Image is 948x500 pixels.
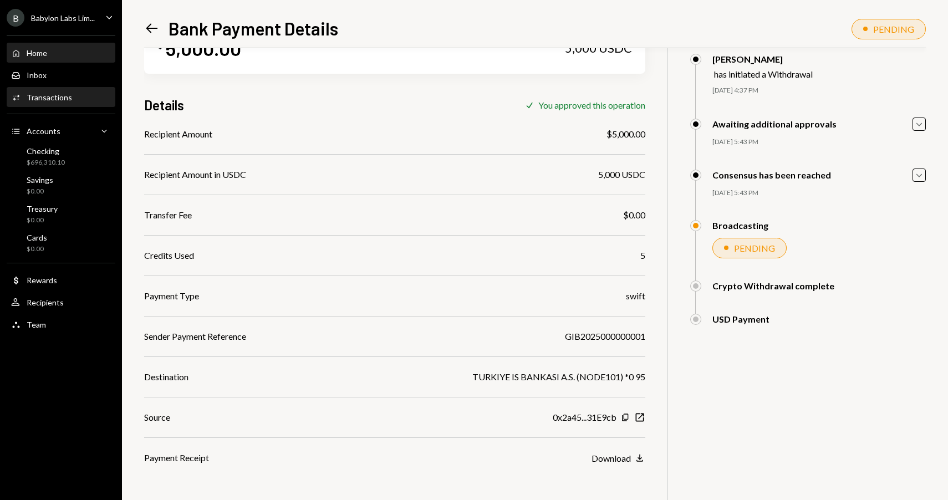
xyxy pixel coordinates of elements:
[27,233,47,242] div: Cards
[640,249,645,262] div: 5
[598,168,645,181] div: 5,000 USDC
[714,69,813,79] div: has initiated a Withdrawal
[144,168,246,181] div: Recipient Amount in USDC
[592,452,645,465] button: Download
[144,96,184,114] h3: Details
[7,87,115,107] a: Transactions
[7,65,115,85] a: Inbox
[144,330,246,343] div: Sender Payment Reference
[623,208,645,222] div: $0.00
[31,13,95,23] div: Babylon Labs Lim...
[27,244,47,254] div: $0.00
[144,370,188,384] div: Destination
[27,175,53,185] div: Savings
[7,9,24,27] div: B
[27,204,58,213] div: Treasury
[27,158,65,167] div: $696,310.10
[27,187,53,196] div: $0.00
[538,100,645,110] div: You approved this operation
[712,54,813,64] div: [PERSON_NAME]
[7,270,115,290] a: Rewards
[472,370,645,384] div: TURKIYE IS BANKASI A.S. (NODE101) *0 95
[606,127,645,141] div: $5,000.00
[27,70,47,80] div: Inbox
[27,146,65,156] div: Checking
[7,201,115,227] a: Treasury$0.00
[7,314,115,334] a: Team
[27,126,60,136] div: Accounts
[712,119,837,129] div: Awaiting additional approvals
[144,249,194,262] div: Credits Used
[27,320,46,329] div: Team
[712,314,769,324] div: USD Payment
[27,275,57,285] div: Rewards
[7,229,115,256] a: Cards$0.00
[592,453,631,463] div: Download
[27,298,64,307] div: Recipients
[169,17,338,39] h1: Bank Payment Details
[7,121,115,141] a: Accounts
[144,411,170,424] div: Source
[144,127,212,141] div: Recipient Amount
[565,330,645,343] div: GIB2025000000001
[144,451,209,465] div: Payment Receipt
[27,48,47,58] div: Home
[144,289,199,303] div: Payment Type
[7,292,115,312] a: Recipients
[27,216,58,225] div: $0.00
[712,188,926,198] div: [DATE] 5:43 PM
[712,137,926,147] div: [DATE] 5:43 PM
[626,289,645,303] div: swift
[712,170,831,180] div: Consensus has been reached
[873,24,914,34] div: PENDING
[712,220,768,231] div: Broadcasting
[712,280,834,291] div: Crypto Withdrawal complete
[712,86,926,95] div: [DATE] 4:37 PM
[7,143,115,170] a: Checking$696,310.10
[7,172,115,198] a: Savings$0.00
[144,208,192,222] div: Transfer Fee
[553,411,616,424] div: 0x2a45...31E9cb
[7,43,115,63] a: Home
[27,93,72,102] div: Transactions
[734,243,775,253] div: PENDING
